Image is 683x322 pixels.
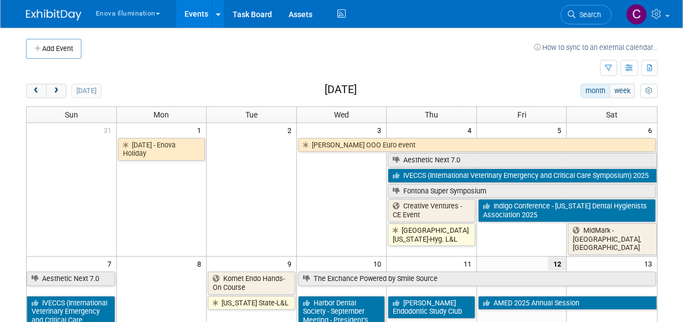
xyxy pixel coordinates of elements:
span: Wed [334,110,349,119]
img: ExhibitDay [26,9,81,21]
button: [DATE] [71,84,101,98]
button: month [581,84,610,98]
a: Search [561,5,612,24]
h2: [DATE] [325,84,357,96]
span: 5 [556,123,566,137]
span: 7 [106,257,116,270]
button: Add Event [26,39,81,59]
span: Sun [65,110,78,119]
span: Sat [606,110,618,119]
span: 4 [466,123,476,137]
span: 10 [372,257,386,270]
a: The Exchance Powered by Smile Source [298,272,656,286]
a: [GEOGRAPHIC_DATA][US_STATE]-Hyg. L&L [388,223,475,246]
span: 31 [102,123,116,137]
a: [PERSON_NAME] Endodontic Study Club [388,296,475,319]
a: [PERSON_NAME] OOO Euro event [298,138,656,152]
a: [US_STATE] State-L&L [208,296,295,310]
a: Fontona Super Symposium [388,184,655,198]
span: 6 [647,123,657,137]
a: Indigo Conference - [US_STATE] Dental Hygienists Association 2025 [478,199,656,222]
img: Coley McClendon [626,4,647,25]
span: Search [576,11,601,19]
button: myCustomButton [640,84,657,98]
span: 3 [376,123,386,137]
a: Creative Ventures - CE Event [388,199,475,222]
button: next [46,84,66,98]
a: [DATE] - Enova Holiday [118,138,206,161]
span: 9 [286,257,296,270]
span: 11 [463,257,476,270]
span: Thu [425,110,438,119]
span: Fri [517,110,526,119]
a: Aesthetic Next 7.0 [388,153,656,167]
span: 13 [643,257,657,270]
a: MidMark - [GEOGRAPHIC_DATA], [GEOGRAPHIC_DATA] [568,223,656,255]
span: Mon [153,110,169,119]
button: prev [26,84,47,98]
a: Aesthetic Next 7.0 [27,272,115,286]
span: 1 [196,123,206,137]
span: 2 [286,123,296,137]
a: AMED 2025 Annual Session [478,296,657,310]
span: Tue [245,110,258,119]
i: Personalize Calendar [645,88,653,95]
a: How to sync to an external calendar... [534,43,658,52]
span: 12 [548,257,566,270]
a: Komet Endo Hands-On Course [208,272,295,294]
span: 8 [196,257,206,270]
button: week [609,84,635,98]
a: IVECCS (International Veterinary Emergency and Critical Care Symposium) 2025 [388,168,656,183]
